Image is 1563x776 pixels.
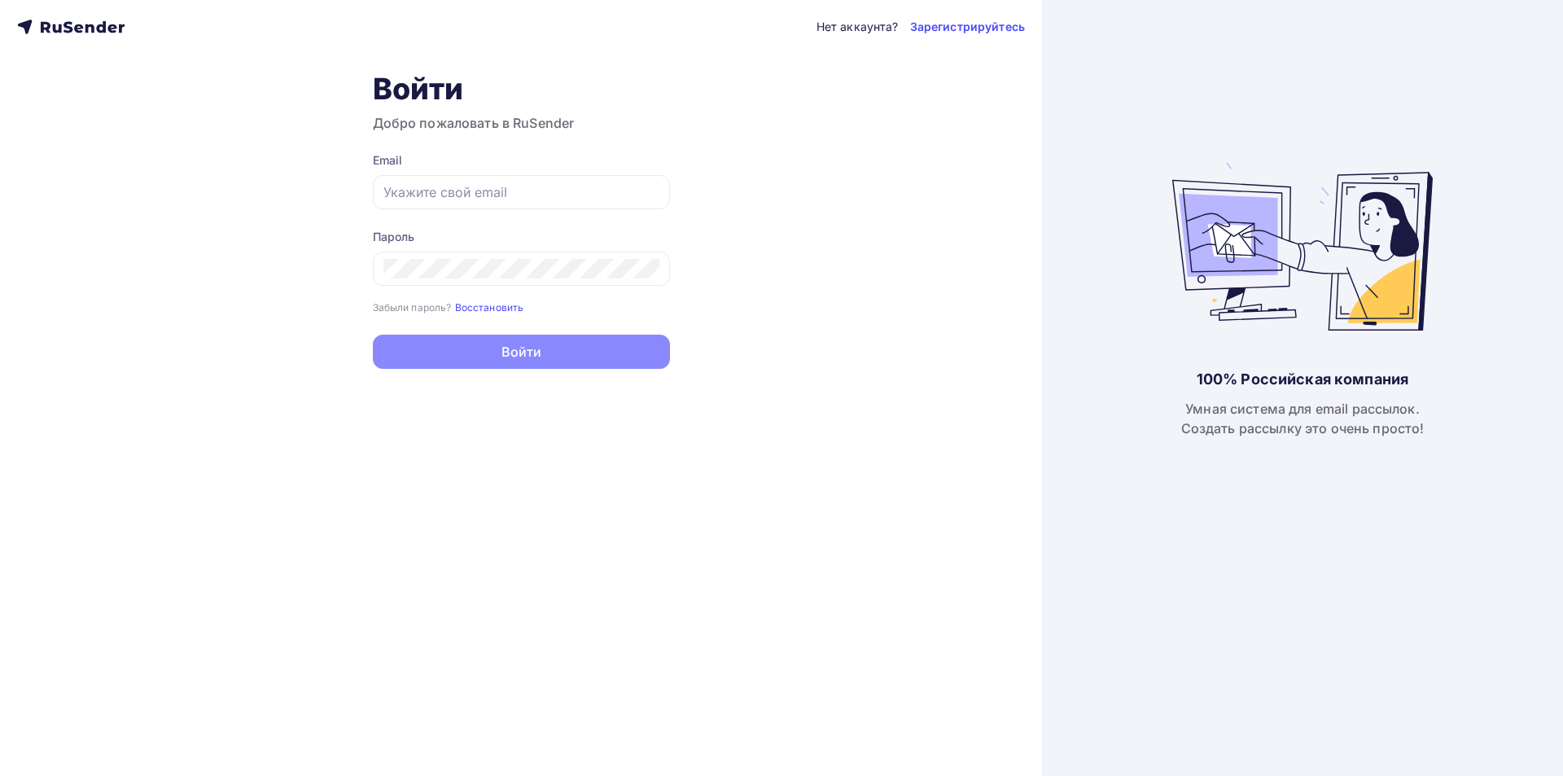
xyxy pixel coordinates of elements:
[373,335,670,369] button: Войти
[383,182,659,202] input: Укажите свой email
[1181,399,1425,438] div: Умная система для email рассылок. Создать рассылку это очень просто!
[455,300,524,313] a: Восстановить
[1197,370,1408,389] div: 100% Российская компания
[373,113,670,133] h3: Добро пожаловать в RuSender
[373,301,452,313] small: Забыли пароль?
[910,19,1025,35] a: Зарегистрируйтесь
[373,152,670,169] div: Email
[455,301,524,313] small: Восстановить
[817,19,899,35] div: Нет аккаунта?
[373,229,670,245] div: Пароль
[373,71,670,107] h1: Войти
